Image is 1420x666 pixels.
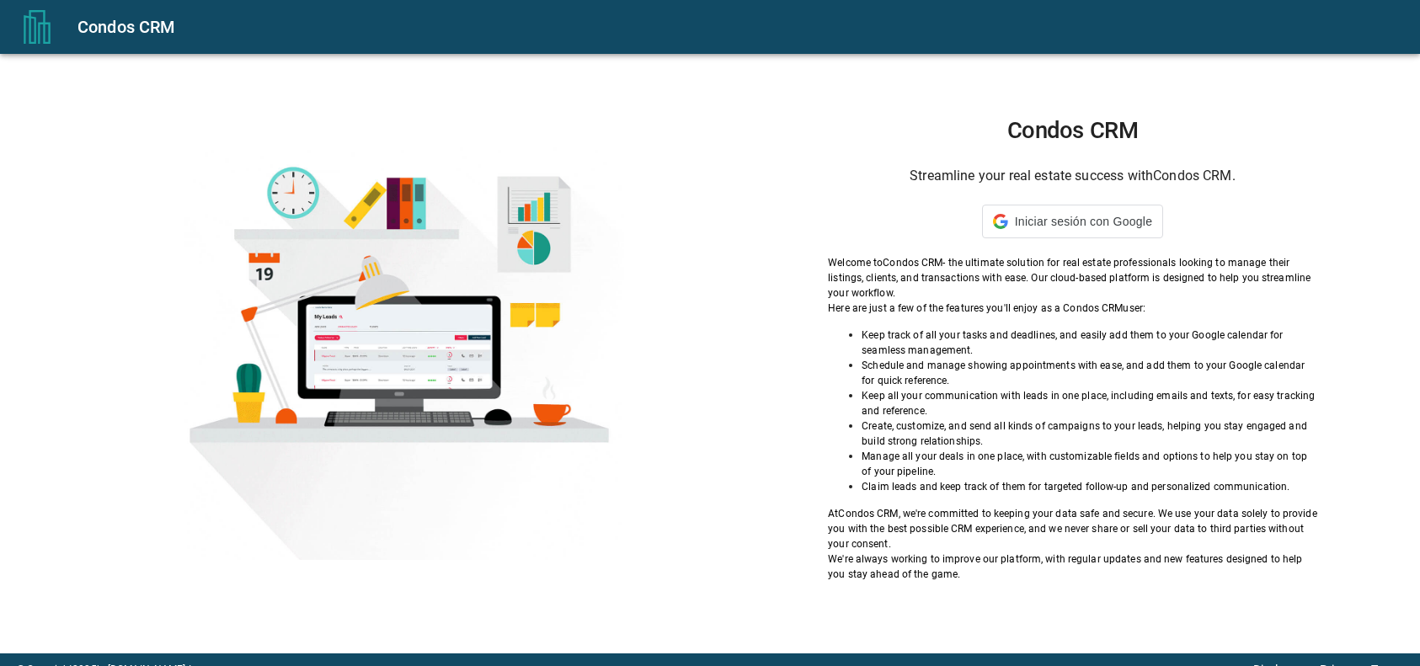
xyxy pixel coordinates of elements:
div: Condos CRM [77,13,1400,40]
p: We're always working to improve our platform, with regular updates and new features designed to h... [828,551,1317,582]
p: Keep track of all your tasks and deadlines, and easily add them to your Google calendar for seaml... [862,328,1317,358]
h1: Condos CRM [828,117,1317,144]
p: Welcome to Condos CRM - the ultimate solution for real estate professionals looking to manage the... [828,255,1317,301]
span: Iniciar sesión con Google [1015,215,1152,228]
p: At Condos CRM , we're committed to keeping your data safe and secure. We use your data solely to ... [828,506,1317,551]
h6: Streamline your real estate success with Condos CRM . [828,164,1317,188]
p: Manage all your deals in one place, with customizable fields and options to help you stay on top ... [862,449,1317,479]
div: Iniciar sesión con Google [982,205,1163,238]
p: Create, customize, and send all kinds of campaigns to your leads, helping you stay engaged and bu... [862,418,1317,449]
p: Keep all your communication with leads in one place, including emails and texts, for easy trackin... [862,388,1317,418]
p: Here are just a few of the features you'll enjoy as a Condos CRM user: [828,301,1317,316]
p: Schedule and manage showing appointments with ease, and add them to your Google calendar for quic... [862,358,1317,388]
p: Claim leads and keep track of them for targeted follow-up and personalized communication. [862,479,1317,494]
